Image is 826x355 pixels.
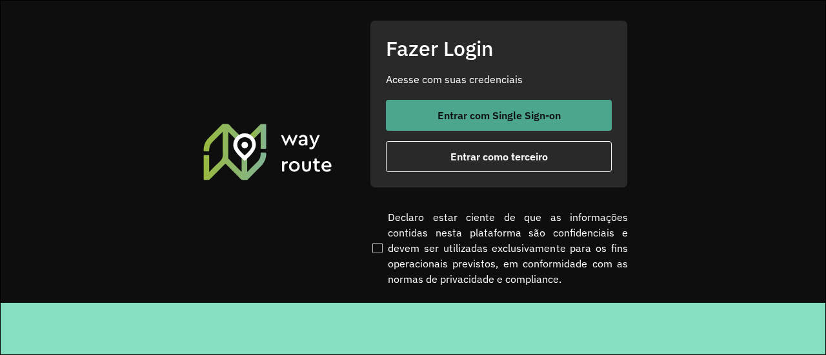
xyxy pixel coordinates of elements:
[386,36,612,61] h2: Fazer Login
[386,72,612,87] p: Acesse com suas credenciais
[450,151,548,162] span: Entrar como terceiro
[386,100,612,131] button: button
[370,209,628,287] label: Declaro estar ciente de que as informações contidas nesta plataforma são confidenciais e devem se...
[438,110,561,120] span: Entrar com Single Sign-on
[201,122,334,181] img: Roteirizador AmbevTech
[386,141,612,172] button: button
